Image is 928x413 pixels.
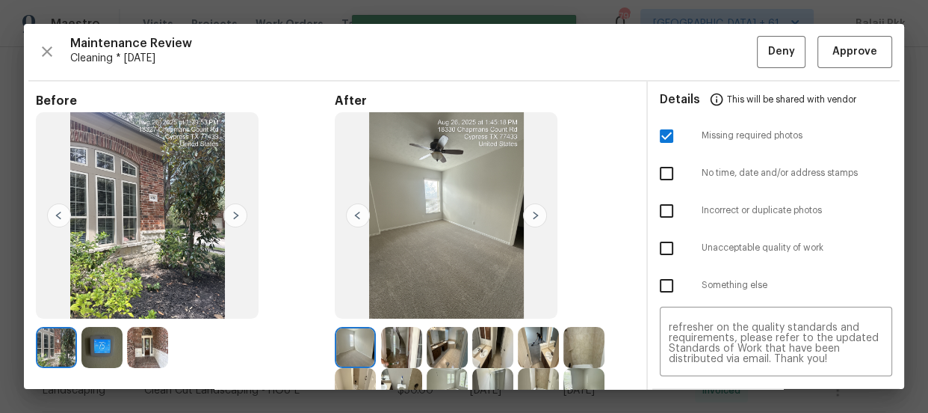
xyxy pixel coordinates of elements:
[47,204,71,227] img: left-chevron-button-url
[648,155,904,192] div: No time, date and/or address stamps
[702,129,892,142] span: Missing required photos
[346,204,370,227] img: left-chevron-button-url
[648,267,904,305] div: Something else
[702,167,892,180] span: No time, date and/or address stamps
[648,192,904,230] div: Incorrect or duplicate photos
[648,117,904,155] div: Missing required photos
[669,322,883,364] textarea: Maintenance Audit Team: Hello! Unfortunately, this Cleaning visit completed on [DATE] has been de...
[36,94,335,108] span: Before
[702,242,892,254] span: Unacceptable quality of work
[660,82,700,117] span: Details
[70,51,757,66] span: Cleaning * [DATE]
[223,204,247,227] img: right-chevron-button-url
[702,204,892,217] span: Incorrect or duplicate photos
[523,204,547,227] img: right-chevron-button-url
[817,36,892,68] button: Approve
[757,36,805,68] button: Deny
[832,43,877,61] span: Approve
[702,279,892,292] span: Something else
[727,82,856,117] span: This will be shared with vendor
[768,43,795,61] span: Deny
[335,94,634,108] span: After
[648,230,904,267] div: Unacceptable quality of work
[70,36,757,51] span: Maintenance Review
